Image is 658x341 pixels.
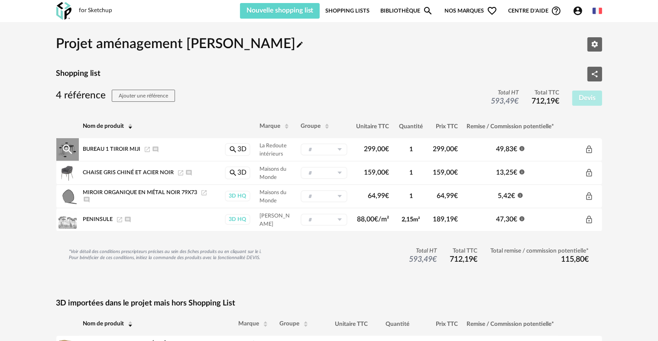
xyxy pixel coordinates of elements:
a: Launch icon [116,217,123,222]
span: Pencil icon [296,37,304,51]
a: Launch icon [144,146,151,152]
span: Magnify icon [229,146,237,153]
span: 159,00 [364,169,389,176]
img: Product pack shot [58,211,77,229]
span: Information icon [519,215,525,222]
div: 3D HQ [225,214,250,225]
span: Maisons du Monde [259,166,286,180]
div: 1 [399,192,424,200]
span: 299,00 [364,146,389,153]
span: Magnify icon [423,6,433,16]
span: 13,25 [496,169,517,176]
span: Lock Outline icon [585,215,593,224]
span: Miroir organique en métal noir 79x73 [83,190,198,195]
button: Share Variant icon [587,67,602,81]
span: Information icon [517,192,523,198]
span: € [385,169,389,176]
span: 64,99 [368,192,389,199]
div: Sélectionner un groupe [301,190,347,202]
span: €/m² [374,216,389,223]
span: Ajouter un commentaire [185,170,192,175]
div: 2,15 [399,216,424,224]
span: Ajouter une référence [119,93,168,98]
div: Sélectionner un groupe [301,143,347,156]
span: Groupe [301,123,321,129]
span: € [385,146,389,153]
span: Bureau 1 Tiroir Miji [83,146,141,152]
span: € [454,192,458,199]
span: 5,42 [498,192,515,199]
span: [PERSON_NAME] [259,213,290,227]
span: € [473,256,478,263]
a: Magnify icon3D [225,166,250,179]
span: Heart Outline icon [487,6,497,16]
div: Sélectionner un groupe [301,167,347,179]
span: € [454,216,458,223]
img: Product pack shot [58,187,77,205]
span: € [585,256,589,263]
span: € [513,216,517,223]
a: Launch icon [177,170,184,175]
span: Account Circle icon [573,6,587,16]
th: Remise / Commission potentielle* [463,312,559,336]
h2: Projet aménagement [PERSON_NAME] [56,36,304,53]
span: Magnify Plus Outline icon [61,143,74,156]
span: Chaise gris chiné et acier noir [83,170,174,175]
span: 189,19 [433,216,458,223]
span: Editer les paramètres [591,40,599,47]
span: Share Variant icon [591,70,599,77]
span: 712,19 [450,256,478,263]
span: Help Circle Outline icon [551,6,561,16]
span: Nom de produit [83,123,124,129]
span: Total HT [409,247,437,255]
span: Information icon [519,145,525,152]
span: Total HT [491,89,519,97]
div: *Voir détail des conditions prescripteurs précises au sein des fiches produits ou en cliquant sur... [69,249,262,261]
a: 3D HQ [224,191,251,201]
span: Maisons du Monde [259,190,286,203]
a: 3D HQ [224,214,251,225]
span: Account Circle icon [573,6,583,16]
span: 159,00 [433,169,458,176]
span: € [513,169,517,176]
span: Nom de produit [83,321,124,327]
span: 49,83 [496,146,517,153]
h4: 3D importées dans le projet mais hors Shopping List [56,299,602,309]
img: OXP [56,2,71,20]
span: € [454,146,458,153]
th: Quantité [372,312,423,336]
div: 1 [399,146,424,153]
th: Unitaire TTC [352,115,393,138]
span: Marque [259,123,280,129]
h4: Shopping list [56,69,101,79]
div: for Sketchup [79,7,113,15]
th: Unitaire TTC [331,312,372,336]
th: Prix TTC [429,115,463,138]
a: BibliothèqueMagnify icon [380,3,433,19]
span: Launch icon [201,190,207,195]
span: 593,49 [491,97,519,105]
th: Prix TTC [423,312,463,336]
th: Remise / Commission potentielle* [463,115,559,138]
img: fr [593,6,602,16]
span: € [512,192,515,199]
span: Peninsule [83,217,113,222]
span: Nos marques [444,3,497,19]
div: Sélectionner un groupe [301,214,347,226]
span: Total TTC [532,89,559,97]
span: Lock Outline icon [585,192,593,201]
span: Nouvelle shopping list [246,7,314,14]
span: Total remise / commission potentielle* [491,247,589,255]
span: m² [413,217,420,223]
div: 3D HQ [225,191,250,201]
img: Product pack shot [58,164,77,182]
button: Devis [572,91,602,106]
span: La Redoute intérieurs [259,143,287,156]
span: 712,19 [532,97,559,105]
button: Ajouter une référence [112,90,175,102]
span: 47,30 [496,216,517,223]
th: Quantité [393,115,429,138]
button: Nouvelle shopping list [240,3,320,19]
